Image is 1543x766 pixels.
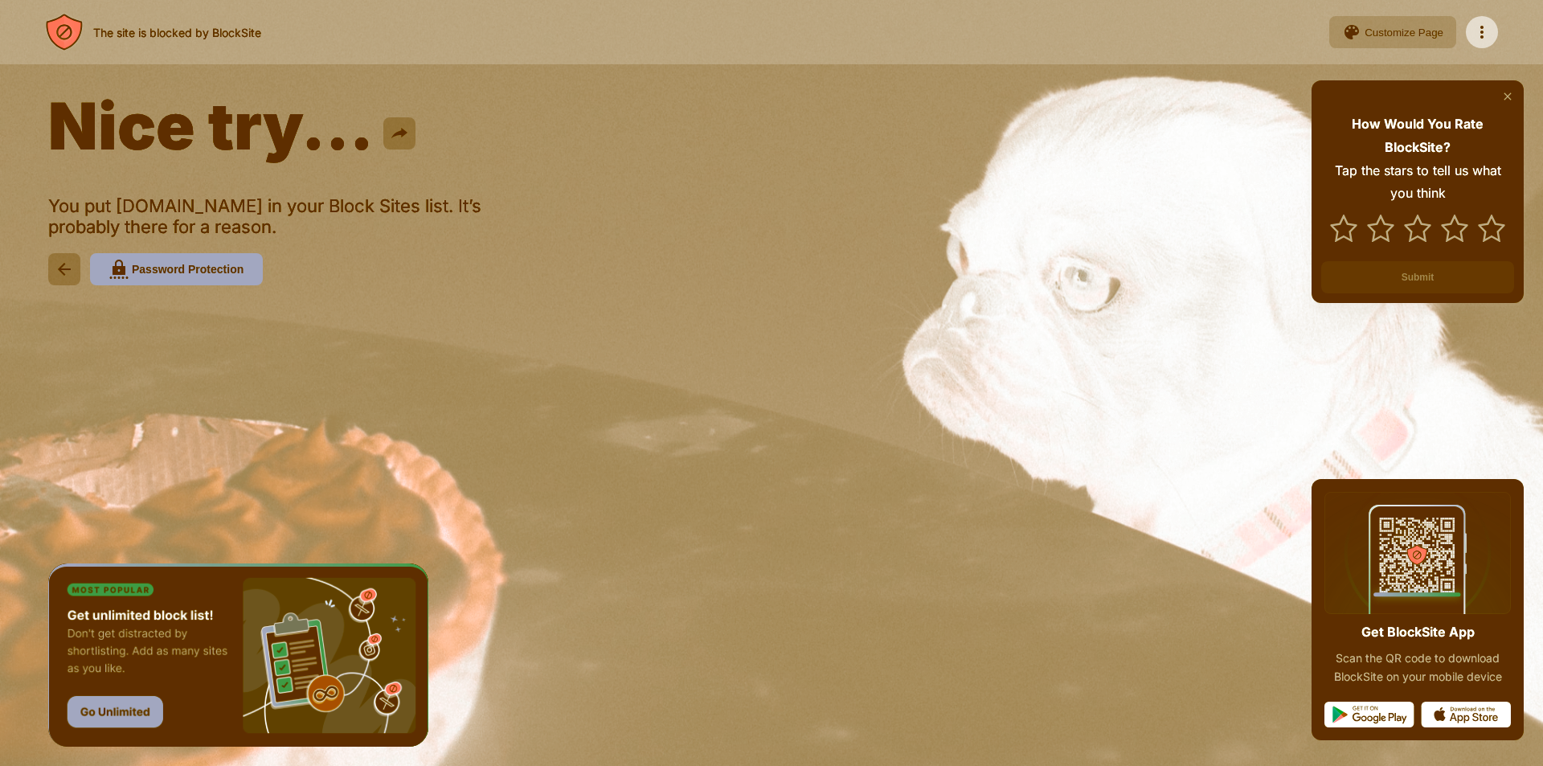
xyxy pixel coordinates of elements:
[1330,215,1357,242] img: star.svg
[1324,649,1511,686] div: Scan the QR code to download BlockSite on your mobile device
[90,253,263,285] button: Password Protection
[1324,702,1414,727] img: google-play.svg
[1404,215,1431,242] img: star.svg
[48,563,428,748] iframe: Banner
[48,195,545,237] div: You put [DOMAIN_NAME] in your Block Sites list. It’s probably there for a reason.
[1324,492,1511,614] img: qrcode.svg
[55,260,74,279] img: back.svg
[1472,23,1492,42] img: menu-icon.svg
[1441,215,1468,242] img: star.svg
[1361,621,1475,644] div: Get BlockSite App
[1329,16,1456,48] button: Customize Page
[390,124,409,143] img: share.svg
[1342,23,1361,42] img: pallet.svg
[45,13,84,51] img: header-logo.svg
[48,87,374,165] span: Nice try...
[1321,261,1514,293] button: Submit
[1321,159,1514,206] div: Tap the stars to tell us what you think
[1478,215,1505,242] img: star.svg
[1367,215,1394,242] img: star.svg
[93,26,261,39] div: The site is blocked by BlockSite
[1421,702,1511,727] img: app-store.svg
[132,263,244,276] div: Password Protection
[1321,113,1514,159] div: How Would You Rate BlockSite?
[109,260,129,279] img: password.svg
[1365,27,1443,39] div: Customize Page
[1501,90,1514,103] img: rate-us-close.svg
